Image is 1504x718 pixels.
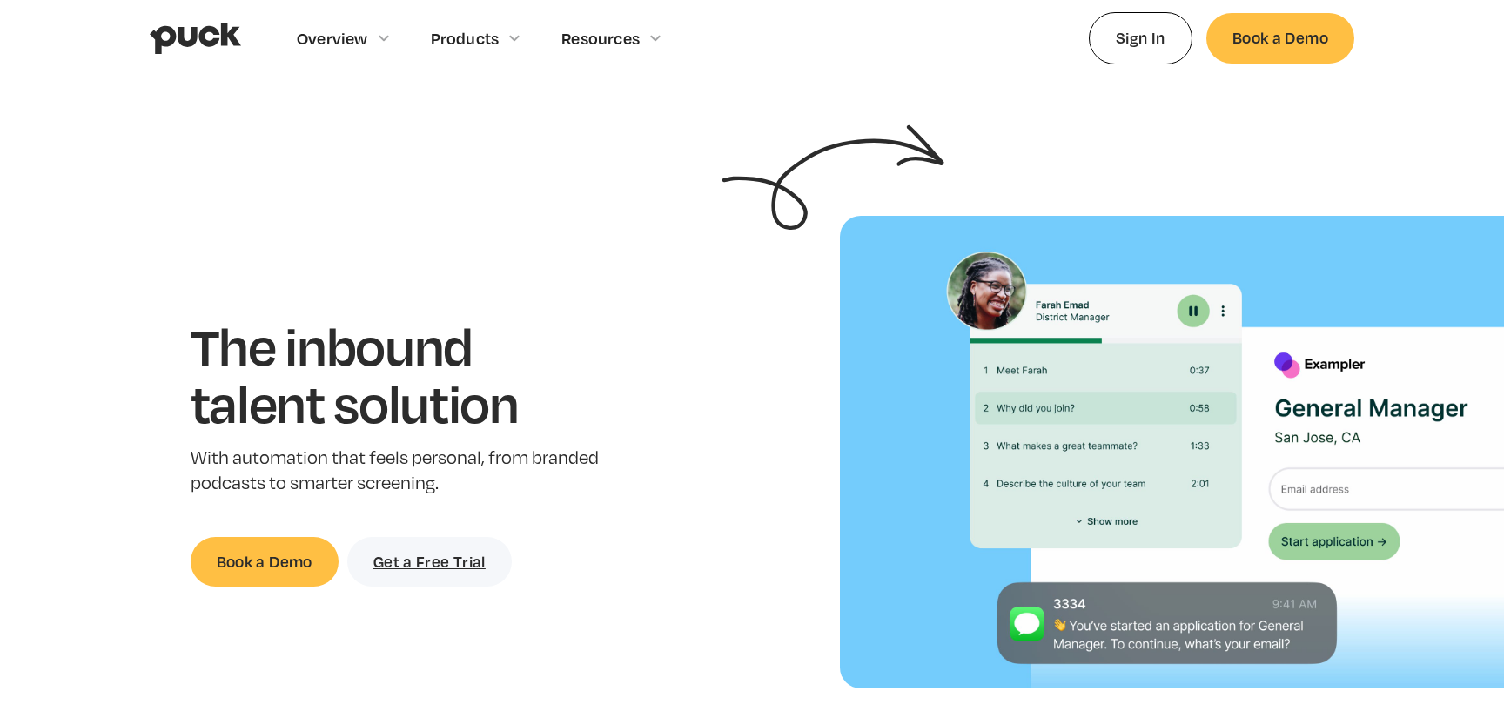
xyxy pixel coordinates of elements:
a: Book a Demo [1206,13,1354,63]
a: Sign In [1089,12,1192,64]
div: Overview [297,29,368,48]
a: Get a Free Trial [347,537,512,587]
div: Resources [561,29,640,48]
p: With automation that feels personal, from branded podcasts to smarter screening. [191,446,604,496]
div: Products [431,29,500,48]
h1: The inbound talent solution [191,317,604,431]
a: Book a Demo [191,537,339,587]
